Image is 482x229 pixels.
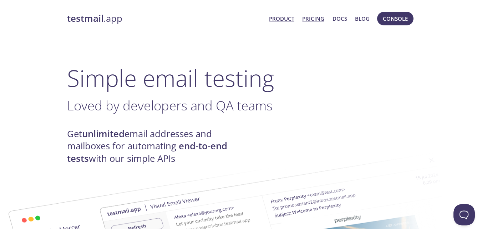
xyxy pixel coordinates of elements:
[67,13,264,25] a: testmail.app
[67,96,273,114] span: Loved by developers and QA teams
[67,140,227,164] strong: end-to-end tests
[67,64,415,92] h1: Simple email testing
[269,14,294,23] a: Product
[82,128,125,140] strong: unlimited
[383,14,408,23] span: Console
[377,12,413,25] button: Console
[453,204,475,225] iframe: Help Scout Beacon - Open
[333,14,347,23] a: Docs
[67,128,241,165] h4: Get email addresses and mailboxes for automating with our simple APIs
[355,14,370,23] a: Blog
[302,14,324,23] a: Pricing
[67,12,103,25] strong: testmail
